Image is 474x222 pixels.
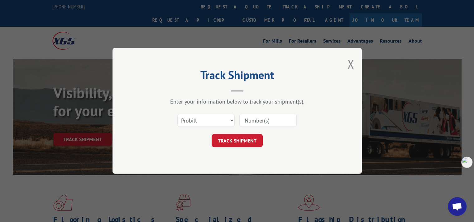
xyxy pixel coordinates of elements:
div: Open chat [448,197,467,216]
div: Enter your information below to track your shipment(s). [144,98,331,105]
input: Number(s) [239,114,297,127]
button: TRACK SHIPMENT [212,134,263,147]
button: Close modal [347,56,354,72]
h2: Track Shipment [144,71,331,82]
